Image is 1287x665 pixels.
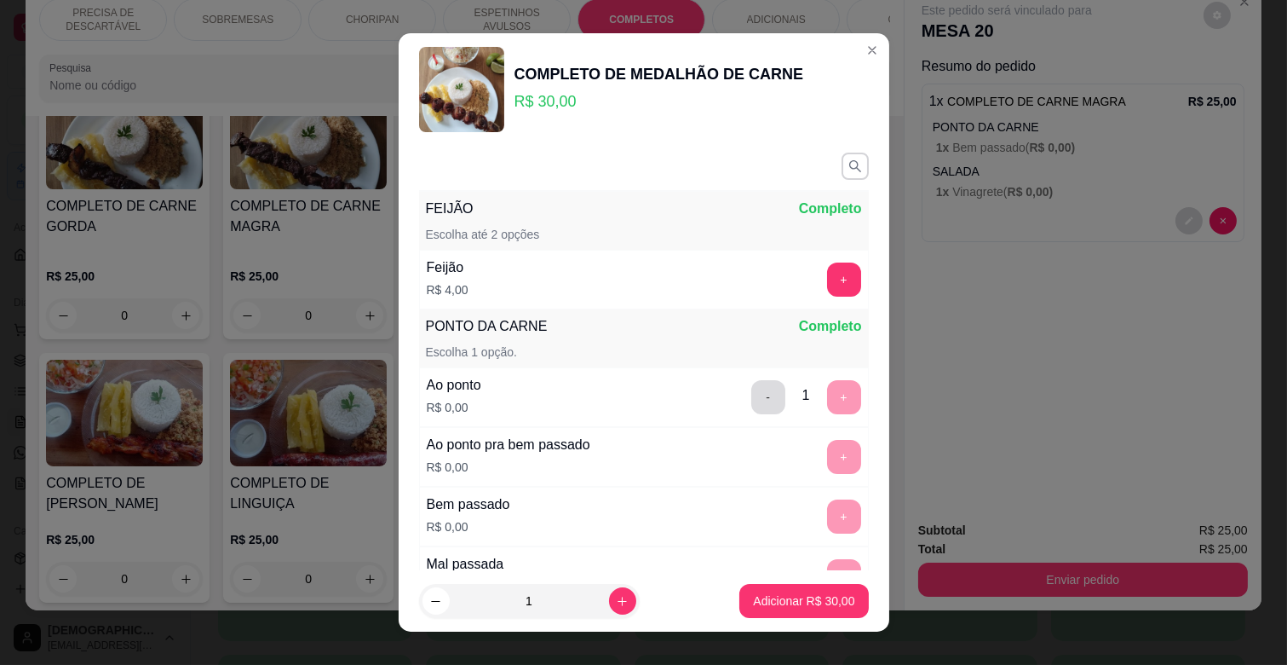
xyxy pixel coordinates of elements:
p: Escolha 1 opção. [426,344,517,361]
div: Bem passado [427,494,510,515]
p: FEIJÃO [426,199,474,219]
div: Ao ponto pra bem passado [427,435,590,455]
div: Ao ponto [427,375,481,396]
p: Completo [799,316,862,337]
p: R$ 0,00 [427,518,510,535]
p: R$ 30,00 [514,90,804,113]
img: product-image [419,47,504,132]
p: Completo [799,199,862,219]
button: Close [859,37,886,64]
p: R$ 0,00 [427,459,590,476]
button: delete [751,380,785,414]
p: Adicionar R$ 30,00 [753,593,854,610]
button: decrease-product-quantity [422,587,450,615]
div: 1 [802,385,810,406]
button: increase-product-quantity [609,587,636,615]
p: Escolha até 2 opções [426,226,540,243]
div: Mal passada [427,554,504,575]
button: add [827,263,861,297]
p: R$ 4,00 [427,281,468,298]
div: Feijão [427,257,468,278]
p: R$ 0,00 [427,399,481,416]
p: PONTO DA CARNE [426,316,548,337]
div: COMPLETO DE MEDALHÃO DE CARNE [514,62,804,86]
button: Adicionar R$ 30,00 [739,584,868,618]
